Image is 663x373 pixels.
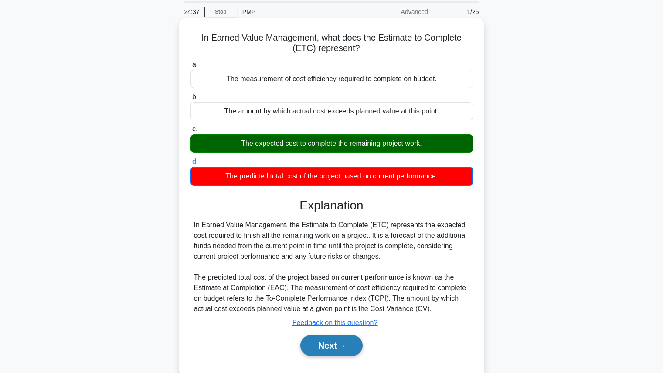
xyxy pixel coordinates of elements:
[433,3,484,21] div: 1/25
[190,167,473,186] div: The predicted total cost of the project based on current performance.
[196,198,468,213] h3: Explanation
[190,32,474,54] h5: In Earned Value Management, what does the Estimate to Complete (ETC) represent?
[192,61,198,68] span: a.
[192,157,198,165] span: d.
[190,102,473,120] div: The amount by which actual cost exceeds planned value at this point.
[194,220,469,314] div: In Earned Value Management, the Estimate to Complete (ETC) represents the expected cost required ...
[190,70,473,88] div: The measurement of cost efficiency required to complete on budget.
[179,3,204,21] div: 24:37
[292,319,378,326] a: Feedback on this question?
[300,335,363,356] button: Next
[190,134,473,153] div: The expected cost to complete the remaining project work.
[192,93,198,100] span: b.
[204,7,237,17] a: Stop
[192,125,197,133] span: c.
[237,3,357,21] div: PMP
[357,3,433,21] div: Advanced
